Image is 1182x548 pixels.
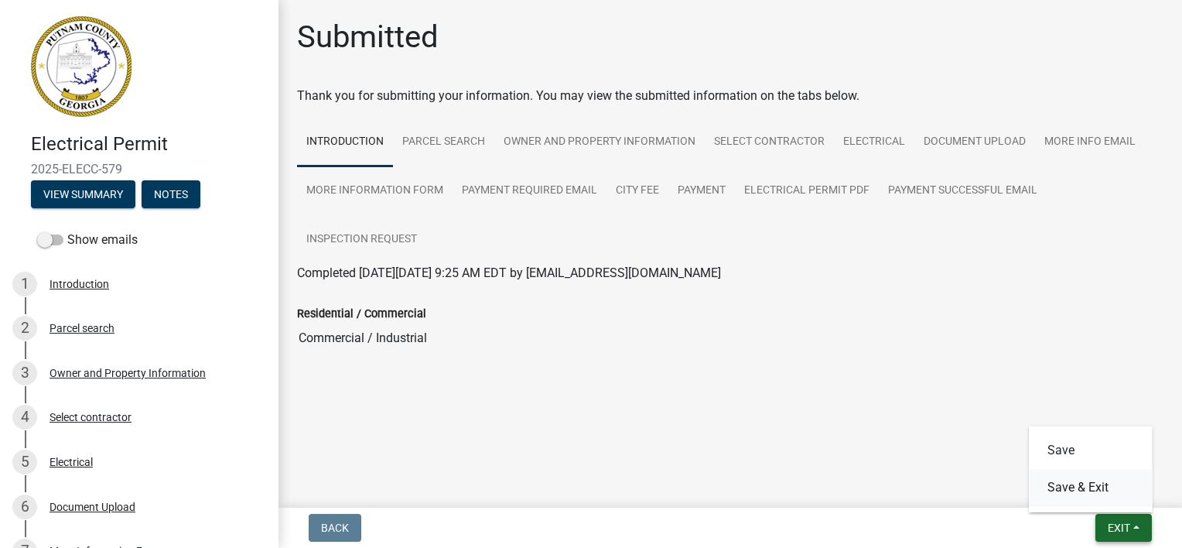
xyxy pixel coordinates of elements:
a: Inspection Request [297,215,426,265]
h4: Electrical Permit [31,133,266,156]
div: 1 [12,272,37,296]
a: Introduction [297,118,393,167]
span: Back [321,522,349,534]
a: Payment [668,166,735,216]
span: Completed [DATE][DATE] 9:25 AM EDT by [EMAIL_ADDRESS][DOMAIN_NAME] [297,265,721,280]
div: 6 [12,495,37,519]
a: Select contractor [705,118,834,167]
a: More Info Email [1035,118,1145,167]
div: 3 [12,361,37,385]
button: Save [1029,432,1153,469]
div: Thank you for submitting your information. You may view the submitted information on the tabs below. [297,87,1163,105]
div: Document Upload [50,502,135,512]
label: Residential / Commercial [297,309,426,320]
label: Show emails [37,231,138,249]
button: Save & Exit [1029,469,1153,506]
a: Owner and Property Information [494,118,705,167]
div: Introduction [50,279,109,289]
div: Exit [1029,426,1153,512]
button: Exit [1095,514,1152,542]
a: More Information Form [297,166,453,216]
span: Exit [1108,522,1130,534]
div: Select contractor [50,412,132,423]
button: Notes [142,180,200,208]
div: Electrical [50,457,93,468]
div: Owner and Property Information [50,368,206,378]
a: Electrical [834,118,914,167]
img: Putnam County, Georgia [31,16,132,117]
a: Parcel search [393,118,494,167]
wm-modal-confirm: Summary [31,189,135,201]
button: Back [309,514,361,542]
wm-modal-confirm: Notes [142,189,200,201]
a: Payment Required Email [453,166,606,216]
a: Electrical Permit PDF [735,166,879,216]
div: Parcel search [50,323,114,334]
a: City Fee [606,166,668,216]
h1: Submitted [297,19,439,56]
button: View Summary [31,180,135,208]
a: Document Upload [914,118,1035,167]
span: 2025-ELECC-579 [31,162,248,176]
div: 2 [12,316,37,341]
div: 4 [12,405,37,430]
a: Payment Successful Email [879,166,1047,216]
div: 5 [12,450,37,474]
